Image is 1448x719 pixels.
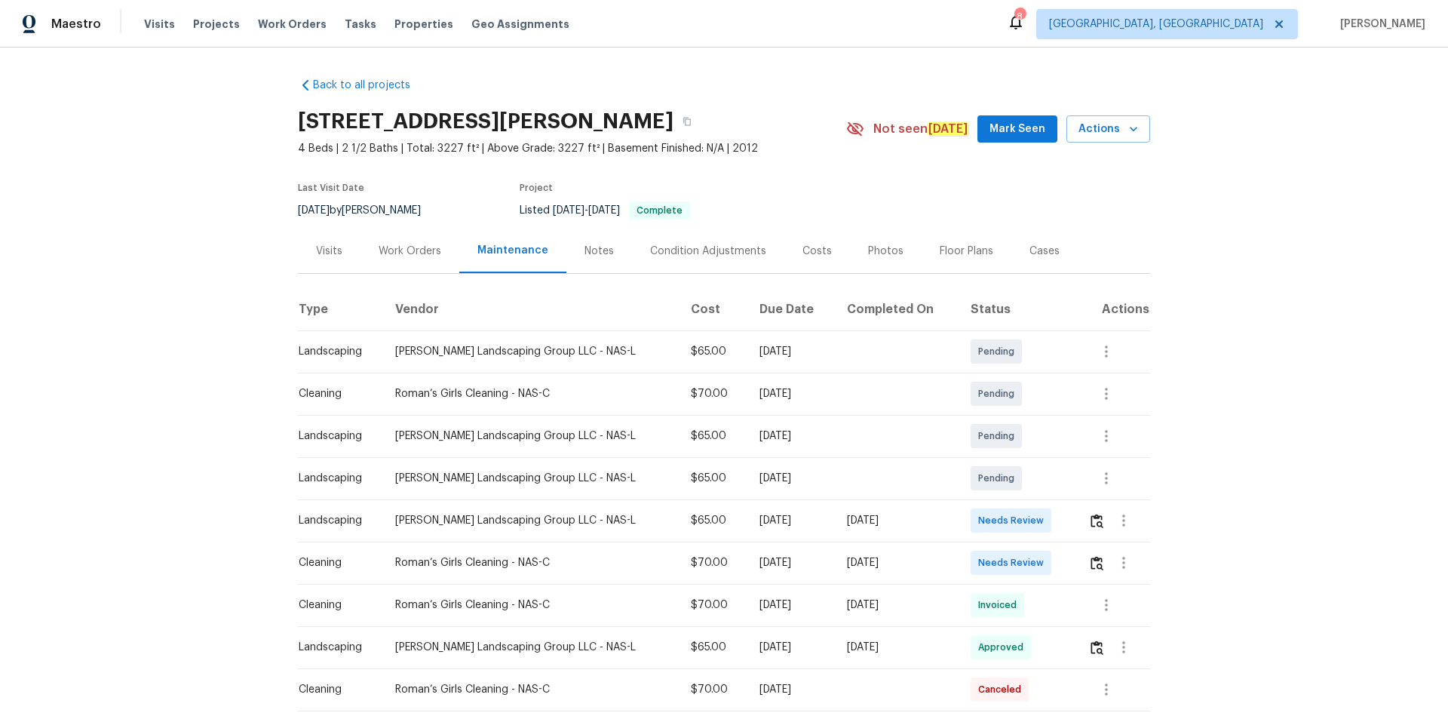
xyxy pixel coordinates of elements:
[299,429,371,444] div: Landscaping
[759,598,823,613] div: [DATE]
[299,682,371,697] div: Cleaning
[673,108,701,135] button: Copy Address
[299,471,371,486] div: Landscaping
[316,244,342,259] div: Visits
[553,205,620,216] span: -
[345,19,376,29] span: Tasks
[1014,9,1025,24] div: 8
[847,513,946,528] div: [DATE]
[989,120,1045,139] span: Mark Seen
[395,386,667,401] div: Roman’s Girls Cleaning - NAS-C
[298,201,439,220] div: by [PERSON_NAME]
[1088,629,1106,665] button: Review Icon
[298,141,846,156] span: 4 Beds | 2 1/2 Baths | Total: 3227 ft² | Above Grade: 3227 ft² | Basement Finished: N/A | 2012
[1076,288,1150,330] th: Actions
[395,513,667,528] div: [PERSON_NAME] Landscaping Group LLC - NAS-L
[395,640,667,655] div: [PERSON_NAME] Landscaping Group LLC - NAS-L
[299,640,371,655] div: Landscaping
[299,555,371,570] div: Cleaning
[394,17,453,32] span: Properties
[1078,120,1138,139] span: Actions
[759,682,823,697] div: [DATE]
[299,344,371,359] div: Landscaping
[928,122,968,136] em: [DATE]
[759,471,823,486] div: [DATE]
[679,288,747,330] th: Cost
[978,344,1020,359] span: Pending
[477,243,548,258] div: Maintenance
[978,555,1050,570] span: Needs Review
[395,598,667,613] div: Roman’s Girls Cleaning - NAS-C
[940,244,993,259] div: Floor Plans
[299,598,371,613] div: Cleaning
[395,682,667,697] div: Roman’s Girls Cleaning - NAS-C
[835,288,959,330] th: Completed On
[978,386,1020,401] span: Pending
[802,244,832,259] div: Costs
[1049,17,1263,32] span: [GEOGRAPHIC_DATA], [GEOGRAPHIC_DATA]
[1091,641,1103,655] img: Review Icon
[193,17,240,32] span: Projects
[298,288,383,330] th: Type
[978,598,1023,613] span: Invoiced
[759,555,823,570] div: [DATE]
[691,598,735,613] div: $70.00
[584,244,614,259] div: Notes
[691,386,735,401] div: $70.00
[298,114,673,129] h2: [STREET_ADDRESS][PERSON_NAME]
[520,205,690,216] span: Listed
[1066,115,1150,143] button: Actions
[1088,545,1106,581] button: Review Icon
[471,17,569,32] span: Geo Assignments
[1029,244,1060,259] div: Cases
[847,640,946,655] div: [DATE]
[691,640,735,655] div: $65.00
[379,244,441,259] div: Work Orders
[868,244,903,259] div: Photos
[298,183,364,192] span: Last Visit Date
[747,288,835,330] th: Due Date
[258,17,327,32] span: Work Orders
[691,344,735,359] div: $65.00
[978,513,1050,528] span: Needs Review
[759,344,823,359] div: [DATE]
[759,386,823,401] div: [DATE]
[588,205,620,216] span: [DATE]
[51,17,101,32] span: Maestro
[395,429,667,444] div: [PERSON_NAME] Landscaping Group LLC - NAS-L
[977,115,1057,143] button: Mark Seen
[553,205,584,216] span: [DATE]
[847,555,946,570] div: [DATE]
[395,344,667,359] div: [PERSON_NAME] Landscaping Group LLC - NAS-L
[630,206,689,215] span: Complete
[1091,514,1103,528] img: Review Icon
[691,513,735,528] div: $65.00
[759,429,823,444] div: [DATE]
[650,244,766,259] div: Condition Adjustments
[959,288,1075,330] th: Status
[395,555,667,570] div: Roman’s Girls Cleaning - NAS-C
[978,429,1020,444] span: Pending
[299,386,371,401] div: Cleaning
[520,183,553,192] span: Project
[1091,556,1103,570] img: Review Icon
[383,288,679,330] th: Vendor
[978,682,1027,697] span: Canceled
[759,640,823,655] div: [DATE]
[978,471,1020,486] span: Pending
[691,429,735,444] div: $65.00
[847,598,946,613] div: [DATE]
[299,513,371,528] div: Landscaping
[978,640,1029,655] span: Approved
[395,471,667,486] div: [PERSON_NAME] Landscaping Group LLC - NAS-L
[873,121,968,137] span: Not seen
[298,205,330,216] span: [DATE]
[298,78,443,93] a: Back to all projects
[691,682,735,697] div: $70.00
[759,513,823,528] div: [DATE]
[691,471,735,486] div: $65.00
[1334,17,1425,32] span: [PERSON_NAME]
[144,17,175,32] span: Visits
[691,555,735,570] div: $70.00
[1088,502,1106,539] button: Review Icon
